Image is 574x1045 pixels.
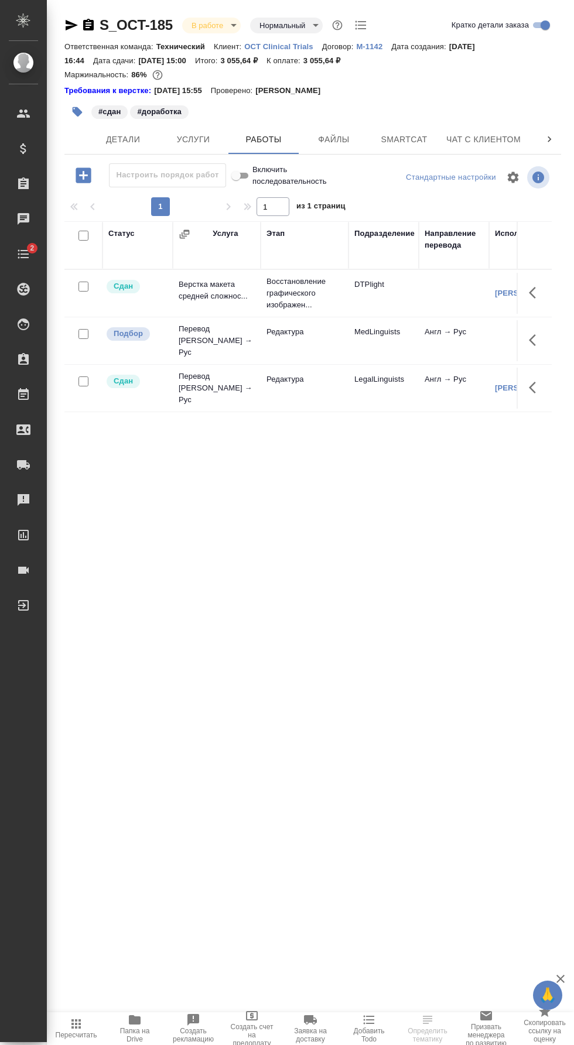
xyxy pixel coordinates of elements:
[93,56,138,65] p: Дата сдачи:
[131,70,149,79] p: 86%
[398,1012,457,1045] button: Определить тематику
[105,279,167,294] div: Менеджер проверил работу исполнителя, передает ее на следующий этап
[391,42,449,51] p: Дата создания:
[250,18,323,33] div: В работе
[235,132,292,147] span: Работы
[64,99,90,125] button: Добавить тэг
[419,320,489,361] td: Англ → Рус
[182,18,241,33] div: В работе
[452,19,529,31] span: Кратко детали заказа
[154,85,211,97] p: [DATE] 15:55
[64,42,156,51] p: Ответственная команда:
[81,18,95,32] button: Скопировать ссылку
[256,20,309,30] button: Нормальный
[515,1012,574,1045] button: Скопировать ссылку на оценку заказа
[446,132,521,147] span: Чат с клиентом
[266,326,343,338] p: Редактура
[108,228,135,239] div: Статус
[266,276,343,311] p: Восстановление графического изображен...
[47,1012,105,1045] button: Пересчитать
[281,1012,340,1045] button: Заявка на доставку
[138,56,195,65] p: [DATE] 15:00
[538,983,558,1008] span: 🙏
[137,106,182,118] p: #доработка
[64,70,131,79] p: Маржинальность:
[164,1012,223,1045] button: Создать рекламацию
[56,1031,97,1039] span: Пересчитать
[114,280,133,292] p: Сдан
[188,20,227,30] button: В работе
[105,374,167,389] div: Менеджер проверил работу исполнителя, передает ее на следующий этап
[214,42,244,51] p: Клиент:
[330,18,345,33] button: Доп статусы указывают на важность/срочность заказа
[425,228,483,251] div: Направление перевода
[156,42,214,51] p: Технический
[522,326,550,354] button: Здесь прячутся важные кнопки
[266,374,343,385] p: Редактура
[356,41,391,51] a: M-1142
[64,85,154,97] div: Нажми, чтобы открыть папку с инструкцией
[347,1027,391,1043] span: Добавить Todo
[527,166,552,189] span: Посмотреть информацию
[3,239,44,269] a: 2
[213,228,238,239] div: Услуга
[98,106,121,118] p: #сдан
[306,132,362,147] span: Файлы
[105,1012,164,1045] button: Папка на Drive
[244,41,322,51] a: OCT Clinical Trials
[499,163,527,191] span: Настроить таблицу
[405,1027,450,1043] span: Определить тематику
[419,368,489,409] td: Англ → Рус
[255,85,329,97] p: [PERSON_NAME]
[403,169,499,187] div: split button
[173,317,261,364] td: Перевод [PERSON_NAME] → Рус
[171,1027,216,1043] span: Создать рекламацию
[354,228,415,239] div: Подразделение
[356,42,391,51] p: M-1142
[288,1027,333,1043] span: Заявка на доставку
[90,106,129,116] span: сдан
[64,18,78,32] button: Скопировать ссылку для ЯМессенджера
[105,326,167,342] div: Можно подбирать исполнителей
[211,85,256,97] p: Проверено:
[533,981,562,1010] button: 🙏
[23,242,41,254] span: 2
[112,1027,157,1043] span: Папка на Drive
[179,228,190,240] button: Сгруппировать
[522,279,550,307] button: Здесь прячутся важные кнопки
[223,1012,281,1045] button: Создать счет на предоплату
[352,16,370,34] button: Todo
[348,368,419,409] td: LegalLinguists
[220,56,266,65] p: 3 055,64 ₽
[266,228,285,239] div: Этап
[165,132,221,147] span: Услуги
[150,67,165,83] button: 350.46 RUB;
[100,17,173,33] a: S_OCT-185
[495,289,560,297] a: [PERSON_NAME]
[495,383,560,392] a: [PERSON_NAME]
[95,132,151,147] span: Детали
[129,106,190,116] span: доработка
[67,163,100,187] button: Добавить работу
[114,375,133,387] p: Сдан
[348,320,419,361] td: MedLinguists
[495,228,546,239] div: Исполнитель
[244,42,322,51] p: OCT Clinical Trials
[173,273,261,314] td: Верстка макета средней сложнос...
[348,273,419,314] td: DTPlight
[296,199,346,216] span: из 1 страниц
[266,56,303,65] p: К оплате:
[173,365,261,412] td: Перевод [PERSON_NAME] → Рус
[457,1012,515,1045] button: Призвать менеджера по развитию
[322,42,357,51] p: Договор:
[64,85,154,97] a: Требования к верстке:
[376,132,432,147] span: Smartcat
[114,328,143,340] p: Подбор
[340,1012,398,1045] button: Добавить Todo
[522,374,550,402] button: Здесь прячутся важные кнопки
[303,56,350,65] p: 3 055,64 ₽
[195,56,220,65] p: Итого:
